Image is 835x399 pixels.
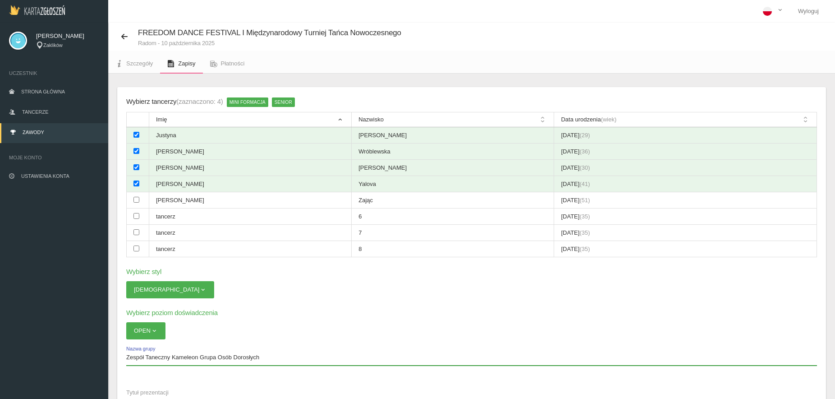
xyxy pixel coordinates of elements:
[227,97,268,107] span: Mini Formacja
[149,112,352,127] th: Imię
[176,97,223,105] span: (zaznaczono: 4)
[579,181,590,187] span: (41)
[9,32,27,50] img: svg
[554,112,817,127] th: Data urodzenia
[9,153,99,162] span: Moje konto
[352,209,554,225] td: 6
[554,209,817,225] td: [DATE]
[126,307,817,318] h6: Wybierz poziom doświadczenia
[108,54,160,74] a: Szczegóły
[160,54,202,74] a: Zapisy
[138,28,401,37] span: FREEDOM DANCE FESTIVAL I Międzynarodowy Turniej Tańca Nowoczesnego
[554,176,817,192] td: [DATE]
[126,96,223,107] div: Wybierz tancerzy
[352,225,554,241] td: 7
[126,388,808,397] span: Tytuł prezentacji
[554,225,817,241] td: [DATE]
[554,127,817,144] td: [DATE]
[149,192,352,209] td: [PERSON_NAME]
[23,130,44,135] span: Zawody
[579,132,590,139] span: (29)
[21,173,69,179] span: Ustawienia konta
[352,112,554,127] th: Nazwisko
[352,176,554,192] td: Yalova
[178,60,195,67] span: Zapisy
[149,209,352,225] td: tancerz
[149,144,352,160] td: [PERSON_NAME]
[138,40,401,46] small: Radom - 10 października 2025
[352,192,554,209] td: Zając
[126,348,817,366] input: Nazwa grupy
[352,241,554,257] td: 8
[21,89,65,94] span: Strona główna
[126,60,153,67] span: Szczegóły
[554,241,817,257] td: [DATE]
[149,241,352,257] td: tancerz
[149,225,352,241] td: tancerz
[221,60,245,67] span: Płatności
[36,32,99,41] span: [PERSON_NAME]
[601,116,617,123] span: (wiek)
[554,192,817,209] td: [DATE]
[126,281,214,298] button: [DEMOGRAPHIC_DATA]
[9,5,65,15] img: Logo
[579,246,590,252] span: (35)
[352,127,554,144] td: [PERSON_NAME]
[149,176,352,192] td: [PERSON_NAME]
[579,197,590,204] span: (51)
[126,266,817,277] h6: Wybierz styl
[272,97,295,107] span: Senior
[352,160,554,176] td: [PERSON_NAME]
[149,160,352,176] td: [PERSON_NAME]
[579,164,590,171] span: (30)
[22,109,48,115] span: Tancerze
[126,322,165,339] button: Open
[149,127,352,144] td: Justyna
[579,148,590,155] span: (36)
[352,144,554,160] td: Wróblewska
[36,42,99,49] div: Zaklików
[554,160,817,176] td: [DATE]
[579,213,590,220] span: (35)
[203,54,252,74] a: Płatności
[9,69,99,78] span: Uczestnik
[579,229,590,236] span: (35)
[554,144,817,160] td: [DATE]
